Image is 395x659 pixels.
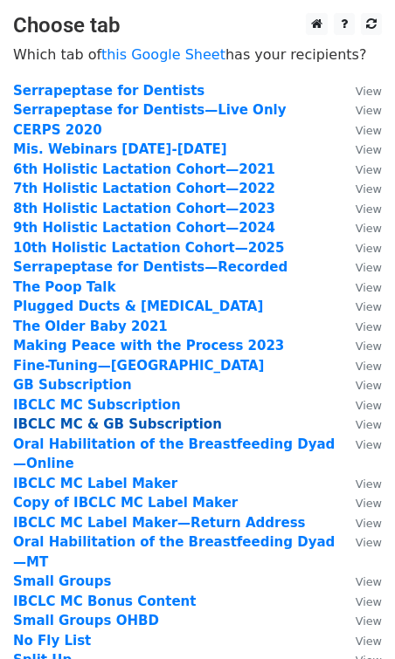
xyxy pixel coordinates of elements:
[13,201,275,216] a: 8th Holistic Lactation Cohort—2023
[356,536,382,549] small: View
[356,320,382,333] small: View
[338,240,382,256] a: View
[308,575,395,659] iframe: Chat Widget
[338,83,382,99] a: View
[13,436,335,472] a: Oral Habilitation of the Breastfeeding Dyad—Online
[338,181,382,196] a: View
[338,476,382,491] a: View
[13,122,102,138] a: CERPS 2020
[338,102,382,118] a: View
[356,222,382,235] small: View
[356,261,382,274] small: View
[338,573,382,589] a: View
[338,299,382,314] a: View
[13,299,263,314] a: Plugged Ducts & [MEDICAL_DATA]
[13,220,275,236] a: 9th Holistic Lactation Cohort—2024
[356,124,382,137] small: View
[101,46,225,63] a: this Google Sheet
[13,633,91,649] strong: No Fly List
[338,319,382,334] a: View
[13,594,196,609] a: IBCLC MC Bonus Content
[356,418,382,431] small: View
[13,613,159,628] a: Small Groups OHBD
[13,259,288,275] a: Serrapeptase for Dentists—Recorded
[356,300,382,313] small: View
[13,515,306,531] a: IBCLC MC Label Maker—Return Address
[13,377,132,393] a: GB Subscription
[13,534,335,570] a: Oral Habilitation of the Breastfeeding Dyad—MT
[356,379,382,392] small: View
[13,83,204,99] a: Serrapeptase for Dentists
[13,161,275,177] a: 6th Holistic Lactation Cohort—2021
[13,358,264,374] a: Fine-Tuning—[GEOGRAPHIC_DATA]
[13,573,111,589] a: Small Groups
[338,141,382,157] a: View
[13,338,284,354] a: Making Peace with the Process 2023
[356,203,382,216] small: View
[338,358,382,374] a: View
[338,515,382,531] a: View
[13,495,238,511] a: Copy of IBCLC MC Label Maker
[338,495,382,511] a: View
[356,104,382,117] small: View
[338,436,382,452] a: View
[13,181,275,196] a: 7th Holistic Lactation Cohort—2022
[356,182,382,196] small: View
[13,102,286,118] a: Serrapeptase for Dentists—Live Only
[338,338,382,354] a: View
[13,45,382,64] p: Which tab of has your recipients?
[338,534,382,550] a: View
[13,279,115,295] a: The Poop Talk
[338,259,382,275] a: View
[356,399,382,412] small: View
[13,13,382,38] h3: Choose tab
[13,397,181,413] a: IBCLC MC Subscription
[356,163,382,176] small: View
[356,340,382,353] small: View
[13,416,222,432] a: IBCLC MC & GB Subscription
[338,220,382,236] a: View
[356,242,382,255] small: View
[13,240,284,256] a: 10th Holistic Lactation Cohort—2025
[338,279,382,295] a: View
[338,161,382,177] a: View
[356,143,382,156] small: View
[356,360,382,373] small: View
[338,201,382,216] a: View
[13,141,227,157] a: Mis. Webinars [DATE]-[DATE]
[356,477,382,491] small: View
[338,397,382,413] a: View
[356,85,382,98] small: View
[13,319,168,334] a: The Older Baby 2021
[356,281,382,294] small: View
[338,377,382,393] a: View
[338,416,382,432] a: View
[356,517,382,530] small: View
[356,438,382,451] small: View
[13,476,177,491] a: IBCLC MC Label Maker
